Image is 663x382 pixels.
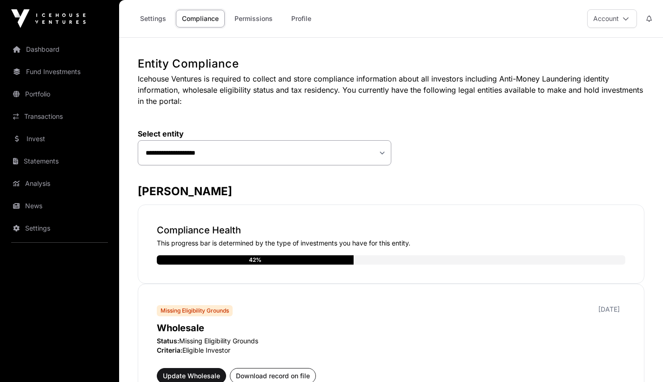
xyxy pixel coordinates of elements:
[598,305,620,314] p: [DATE]
[157,346,182,354] span: Criteria:
[228,10,279,27] a: Permissions
[587,9,637,28] button: Account
[157,321,625,334] p: Wholesale
[282,10,320,27] a: Profile
[7,106,112,127] a: Transactions
[161,307,229,314] span: Missing Eligibility Grounds
[236,371,310,381] span: Download record on file
[138,184,644,199] h3: [PERSON_NAME]
[7,151,112,171] a: Statements
[7,196,112,216] a: News
[138,56,644,71] h1: Entity Compliance
[138,73,644,107] p: Icehouse Ventures is required to collect and store compliance information about all investors inc...
[157,336,625,346] p: Missing Eligibility Grounds
[138,129,391,138] label: Select entity
[7,39,112,60] a: Dashboard
[249,255,261,265] div: 42%
[7,218,112,239] a: Settings
[616,337,663,382] iframe: Chat Widget
[11,9,86,28] img: Icehouse Ventures Logo
[7,84,112,104] a: Portfolio
[157,239,625,248] p: This progress bar is determined by the type of investments you have for this entity.
[7,129,112,149] a: Invest
[7,61,112,82] a: Fund Investments
[7,173,112,194] a: Analysis
[163,371,220,381] span: Update Wholesale
[157,224,625,237] p: Compliance Health
[176,10,225,27] a: Compliance
[157,346,625,355] p: Eligible Investor
[157,337,179,345] span: Status:
[134,10,172,27] a: Settings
